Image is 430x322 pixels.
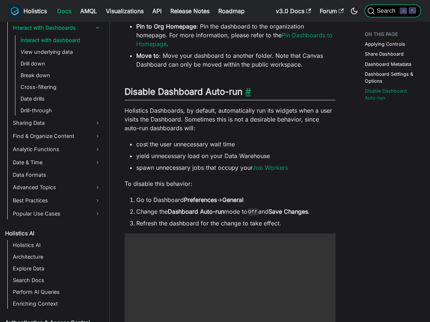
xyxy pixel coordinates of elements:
a: Popular Use Cases [11,208,103,220]
a: Interact with Dashboards [11,22,103,34]
a: Data Formats [11,170,103,180]
a: Docs [53,5,76,17]
a: Release Notes [166,5,214,17]
a: Date drills [18,94,103,104]
a: Forum [315,5,348,17]
img: Holistics [9,5,21,17]
kbd: K [409,7,416,14]
a: Best Practices [11,195,103,206]
button: Search (Command+K) [364,4,421,18]
li: Change the mode to and . [136,207,336,216]
a: Explore Data [11,263,103,274]
button: Switch between dark and light mode (currently dark mode) [348,5,360,17]
a: Sharing Data [11,117,103,129]
b: Holistics [23,7,47,15]
a: Break down [18,70,103,80]
a: Holistics AI [11,240,103,250]
a: Enriching Context [11,299,103,309]
h2: Disable Dashboard Auto-run [125,86,336,100]
a: Pin Dashboards to Homepage [136,31,333,48]
a: Interact with dashboard [18,35,103,45]
a: HolisticsHolistics [9,5,47,17]
a: Find & Organize Content [11,130,103,142]
li: Go to Dashboard -> [136,195,336,204]
strong: Pin to Org Homepage [136,23,196,30]
a: Job Workers [252,164,288,171]
a: Direct link to Disable Dashboard Auto-run [242,86,251,97]
a: Perform AI Queries [11,287,103,297]
a: Share Dashboard [365,50,404,57]
li: cost the user unnecessary wait time [136,140,336,149]
li: : Move your dashboard to another folder. Note that Canvas Dashboard can only be moved within the ... [136,51,336,69]
a: Visualizations [101,5,148,17]
a: Roadmap [214,5,249,17]
span: Search [375,8,400,14]
p: Holistics Dashboards, by default, automatically run its widgets when a user visits the Dashboard.... [125,106,336,132]
a: AMQL [76,5,101,17]
code: Off [247,208,258,216]
a: Architecture [11,252,103,262]
li: yield unnecessary load on your Data Warehouse [136,151,336,160]
strong: Move to [136,52,159,59]
a: Cross-filtering [18,82,103,92]
a: Disable Dashboard Auto-run [365,87,419,101]
li: Refresh the dashboard for the change to take effect. [136,219,336,228]
a: Drill down [18,59,103,69]
a: View underlying data [18,47,103,57]
a: Dashboard Settings & Options [365,71,419,85]
li: : Pin the dashboard to the organization homepage. For more information, please refer to the . [136,22,336,48]
a: Drill-through [18,105,103,116]
a: Analytic Functions [11,143,103,155]
a: Search Docs [11,275,103,285]
kbd: ⌘ [400,8,407,14]
p: To disable this behavior: [125,179,336,188]
li: spawn unnecessary jobs that occupy your [136,163,336,172]
a: v3.0 Docs [271,5,315,17]
strong: General [222,196,244,203]
a: Applying Controls [365,41,405,48]
strong: Preferences [184,196,217,203]
strong: Save Changes [268,208,308,215]
strong: Dashboard Auto-run [168,208,224,215]
a: Holistics AI [3,228,103,239]
a: Dashboard Metadata [365,61,411,68]
a: Date & Time [11,157,103,168]
a: API [148,5,166,17]
a: Advanced Topics [11,181,103,193]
